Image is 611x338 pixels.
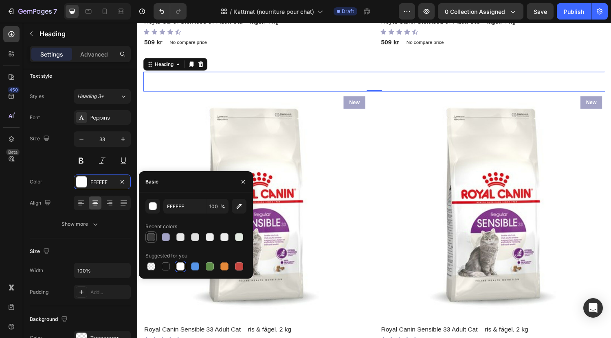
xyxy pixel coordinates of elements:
[30,133,51,144] div: Size
[6,149,20,155] div: Beta
[218,78,229,86] p: New
[53,7,57,16] p: 7
[30,314,69,325] div: Background
[220,203,225,210] span: %
[30,198,53,209] div: Align
[30,246,51,257] div: Size
[163,199,206,214] input: Eg: FFFFFF
[74,263,130,278] input: Auto
[16,39,39,46] div: Heading
[438,3,523,20] button: 0 collection assigned
[527,3,554,20] button: Save
[6,50,483,71] h2: Rich Text Editor. Editing area: main
[6,72,238,304] a: Royal Canin Sensible 33 Adult Cat – ris & fågel, 2 kg
[30,178,42,185] div: Color
[90,114,129,122] div: Poppins
[230,7,232,16] span: /
[534,8,547,15] span: Save
[557,3,591,20] button: Publish
[62,220,99,228] div: Show more
[80,50,108,59] p: Advanced
[6,72,238,304] img: Cat food Royal Canin Sensible 33 Adult Rice Birds 2 Kg-0
[30,93,44,100] div: Styles
[154,3,187,20] div: Undo/Redo
[583,298,603,318] div: Open Intercom Messenger
[77,93,104,100] span: Heading 3*
[30,217,131,231] button: Show more
[8,87,20,93] div: 450
[251,72,483,304] a: Royal Canin Sensible 33 Adult Cat – ris & fågel, 2 kg
[90,179,114,186] div: FFFFFF
[7,51,482,70] p: ⁠⁠⁠⁠⁠⁠⁠
[342,8,354,15] span: Draft
[445,7,505,16] span: 0 collection assigned
[251,72,483,304] img: Cat food Royal Canin Sensible 33 Adult Rice Birds 2 Kg-0
[564,7,584,16] div: Publish
[40,50,63,59] p: Settings
[145,178,158,185] div: Basic
[40,29,127,39] p: Heading
[30,267,43,274] div: Width
[233,7,314,16] span: Kattmat (nourriture pour chat)
[74,89,131,104] button: Heading 3*
[30,72,52,80] div: Text style
[137,23,611,338] iframe: Design area
[463,78,474,86] p: New
[145,223,177,230] div: Recent colors
[30,288,48,296] div: Padding
[145,252,187,259] div: Suggested for you
[90,289,129,296] div: Add...
[30,114,40,121] div: Font
[6,311,238,322] a: Royal Canin Sensible 33 Adult Cat – ris & fågel, 2 kg
[31,55,457,68] strong: Komplett helfoder för katter – särskilt för vuxna katter över 1 år – känslig matsmältning
[3,3,61,20] button: 7
[251,311,483,322] a: Royal Canin Sensible 33 Adult Cat – ris & fågel, 2 kg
